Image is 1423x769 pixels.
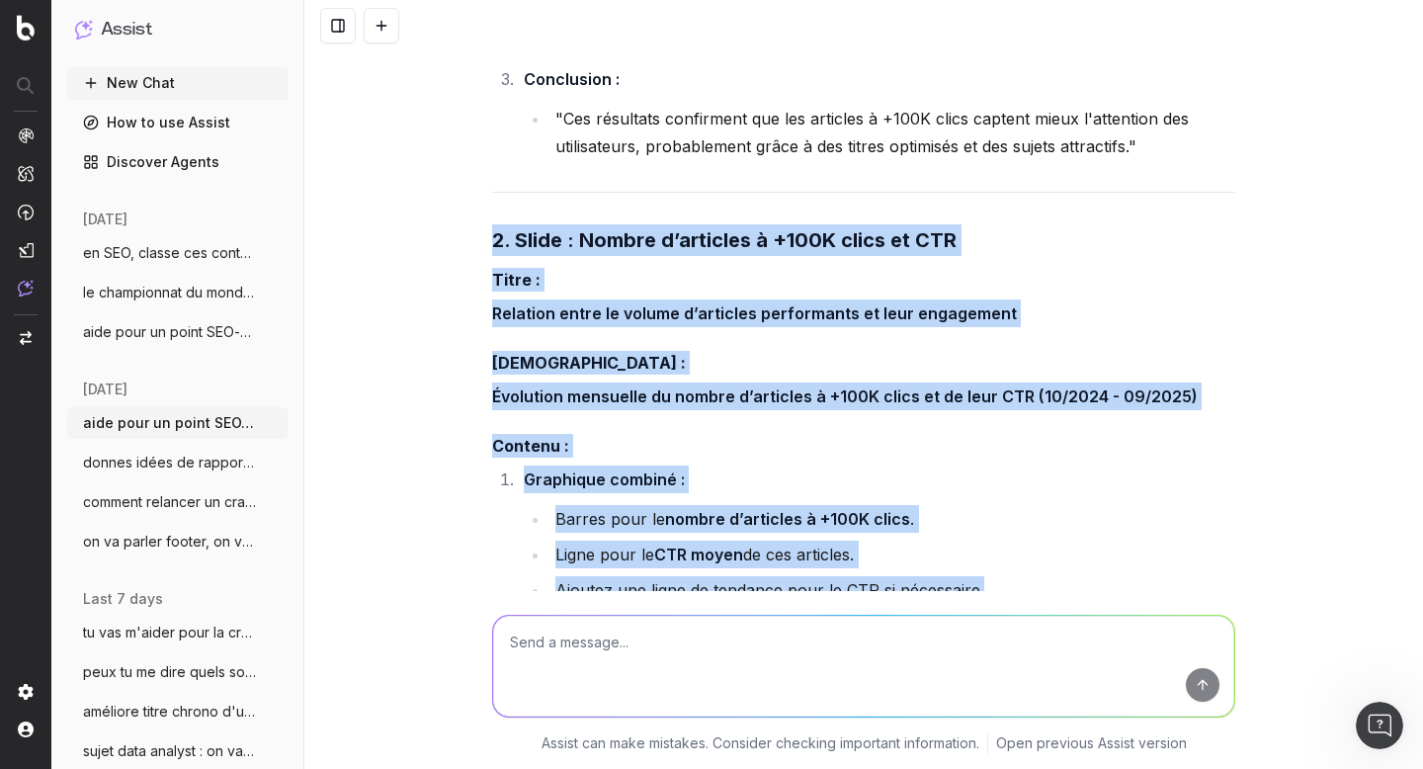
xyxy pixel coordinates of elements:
img: Assist [75,20,93,39]
button: sujet data analyst : on va faire un rap [67,735,289,767]
span: aide pour un point SEO/Data, on va trait [83,413,257,433]
img: Intelligence [18,165,34,182]
a: Open previous Assist version [996,733,1187,753]
a: How to use Assist [67,107,289,138]
li: Barres pour le . [549,505,1235,533]
button: on va parler footer, on va faire une vra [67,526,289,557]
li: "Ces résultats confirment que les articles à +100K clics captent mieux l'attention des utilisateu... [549,105,1235,160]
button: comment relancer un crawl ? [67,486,289,518]
img: Studio [18,242,34,258]
iframe: Intercom live chat [1356,702,1403,749]
span: on va parler footer, on va faire une vra [83,532,257,552]
span: sujet data analyst : on va faire un rap [83,741,257,761]
span: tu vas m'aider pour la création de [PERSON_NAME] [83,623,257,642]
strong: 2. Slide : Nombre d’articles à +100K clics et CTR [492,228,957,252]
p: Assist can make mistakes. Consider checking important information. [542,733,979,753]
button: peux tu me dire quels sont les fiches jo [67,656,289,688]
img: Switch project [20,331,32,345]
strong: Évolution mensuelle du nombre d’articles à +100K clics et de leur CTR (10/2024 - 09/2025) [492,386,1198,406]
strong: [DEMOGRAPHIC_DATA] : [492,353,686,373]
strong: Relation entre le volume d’articles performants et leur engagement [492,303,1017,323]
strong: Conclusion : [524,69,620,89]
img: Activation [18,204,34,220]
span: améliore titre chrono d'un article : sur [83,702,257,722]
button: aide pour un point SEO-date, je vais te [67,316,289,348]
strong: CTR moyen [654,545,743,564]
span: peux tu me dire quels sont les fiches jo [83,662,257,682]
img: Assist [18,280,34,297]
span: [DATE] [83,210,127,229]
img: Setting [18,684,34,700]
button: améliore titre chrono d'un article : sur [67,696,289,727]
span: en SEO, classe ces contenus en chaud fro [83,243,257,263]
button: donnes idées de rapport pour optimiser l [67,447,289,478]
button: en SEO, classe ces contenus en chaud fro [67,237,289,269]
span: donnes idées de rapport pour optimiser l [83,453,257,472]
img: Botify logo [17,15,35,41]
img: My account [18,722,34,737]
span: last 7 days [83,589,163,609]
h1: Assist [101,16,152,43]
li: Ligne pour le de ces articles. [549,541,1235,568]
button: New Chat [67,67,289,99]
button: le championnat du monde masculin de vole [67,277,289,308]
span: le championnat du monde masculin de vole [83,283,257,302]
img: Analytics [18,128,34,143]
strong: nombre d’articles à +100K clics [665,509,910,529]
button: tu vas m'aider pour la création de [PERSON_NAME] [67,617,289,648]
li: Ajoutez une ligne de tendance pour le CTR si nécessaire. [549,576,1235,604]
strong: Contenu : [492,436,569,456]
span: [DATE] [83,380,127,399]
span: aide pour un point SEO-date, je vais te [83,322,257,342]
span: comment relancer un crawl ? [83,492,257,512]
button: aide pour un point SEO/Data, on va trait [67,407,289,439]
strong: Graphique combiné : [524,470,685,489]
button: Assist [75,16,281,43]
a: Discover Agents [67,146,289,178]
strong: Titre : [492,270,541,290]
